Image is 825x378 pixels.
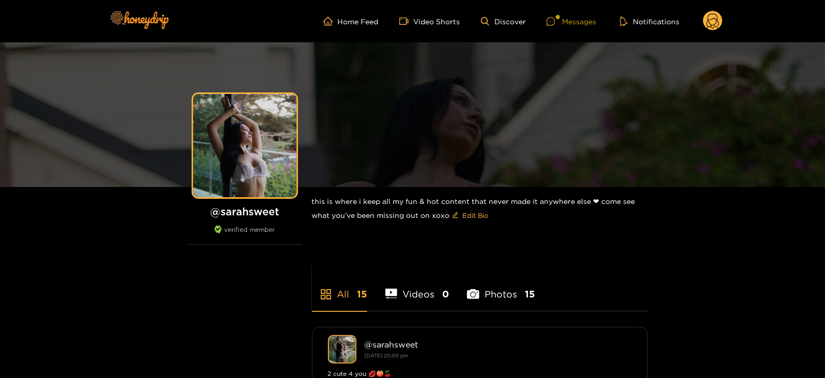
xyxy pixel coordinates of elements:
h1: @ sarahsweet [188,205,302,218]
div: this is where i keep all my fun & hot content that never made it anywhere else ❤︎︎ come see what ... [312,187,648,232]
img: sarahsweet [328,335,356,364]
span: home [323,17,338,26]
span: appstore [320,288,332,301]
small: [DATE] 20:00 pm [365,353,409,358]
button: editEdit Bio [450,207,491,224]
span: 0 [442,288,449,301]
span: 15 [357,288,367,301]
a: Home Feed [323,17,379,26]
div: verified member [188,226,302,245]
div: Messages [547,15,596,27]
li: Photos [467,264,535,311]
a: Video Shorts [399,17,460,26]
span: 15 [525,288,535,301]
span: Edit Bio [463,210,489,220]
div: @ sarahsweet [365,340,632,349]
a: Discover [481,17,526,26]
span: edit [452,212,459,219]
li: Videos [385,264,449,311]
span: video-camera [399,17,414,26]
button: Notifications [617,16,682,26]
li: All [312,264,367,311]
